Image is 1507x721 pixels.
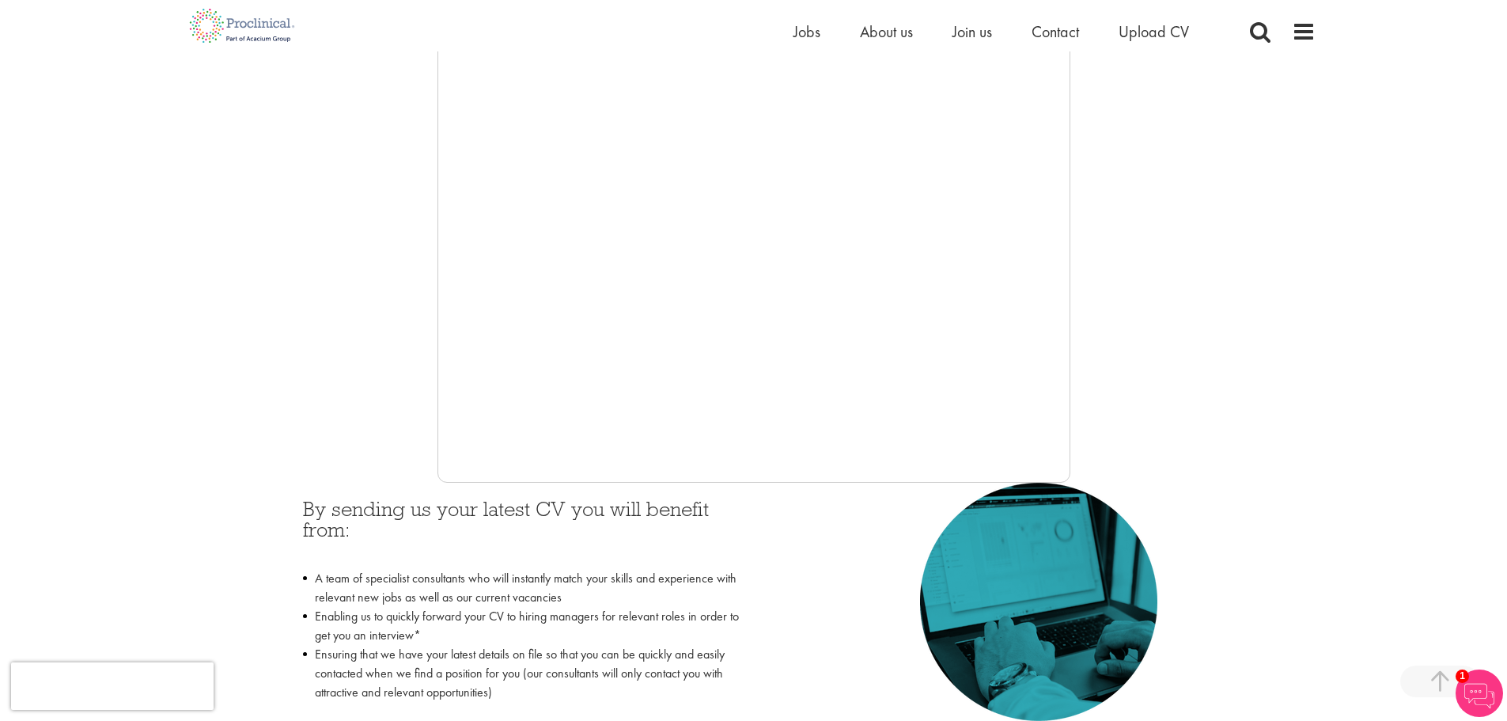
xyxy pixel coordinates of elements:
a: Contact [1032,21,1079,42]
a: About us [860,21,913,42]
img: Chatbot [1456,670,1503,717]
span: 1 [1456,670,1469,683]
li: Enabling us to quickly forward your CV to hiring managers for relevant roles in order to get you ... [303,607,742,645]
a: Upload CV [1119,21,1189,42]
li: Ensuring that we have your latest details on file so that you can be quickly and easily contacted... [303,645,742,721]
a: Jobs [793,21,820,42]
a: Join us [952,21,992,42]
h3: By sending us your latest CV you will benefit from: [303,499,742,561]
li: A team of specialist consultants who will instantly match your skills and experience with relevan... [303,569,742,607]
iframe: reCAPTCHA [11,662,214,710]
